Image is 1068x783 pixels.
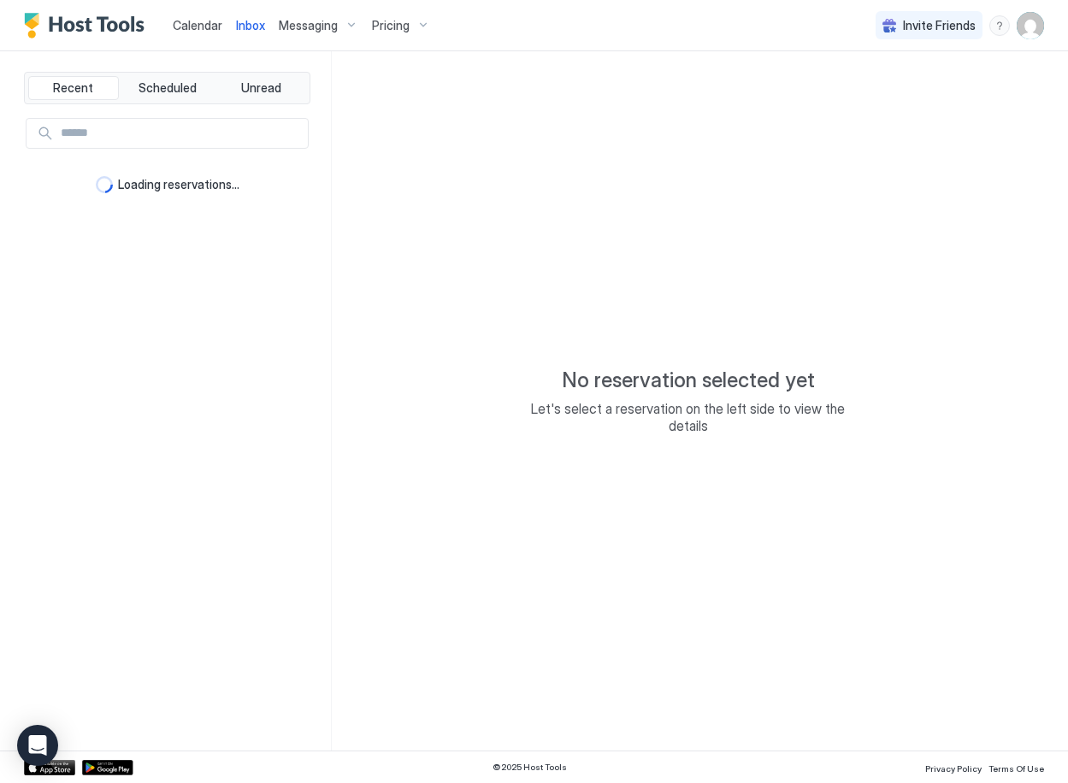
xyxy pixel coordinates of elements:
div: tab-group [24,72,310,104]
button: Recent [28,76,119,100]
input: Input Field [54,119,308,148]
span: Loading reservations... [118,177,239,192]
a: Google Play Store [82,760,133,775]
a: Terms Of Use [988,758,1044,776]
div: loading [96,176,113,193]
div: menu [989,15,1010,36]
span: Recent [53,80,93,96]
span: No reservation selected yet [562,368,815,393]
span: Scheduled [139,80,197,96]
a: App Store [24,760,75,775]
a: Host Tools Logo [24,13,152,38]
a: Privacy Policy [925,758,982,776]
button: Unread [215,76,306,100]
span: Calendar [173,18,222,32]
div: Open Intercom Messenger [17,725,58,766]
a: Inbox [236,16,265,34]
span: Privacy Policy [925,763,982,774]
span: © 2025 Host Tools [493,762,567,773]
span: Terms Of Use [988,763,1044,774]
span: Pricing [372,18,410,33]
span: Invite Friends [903,18,976,33]
span: Messaging [279,18,338,33]
div: User profile [1017,12,1044,39]
span: Let's select a reservation on the left side to view the details [517,400,859,434]
span: Unread [241,80,281,96]
button: Scheduled [122,76,213,100]
a: Calendar [173,16,222,34]
span: Inbox [236,18,265,32]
